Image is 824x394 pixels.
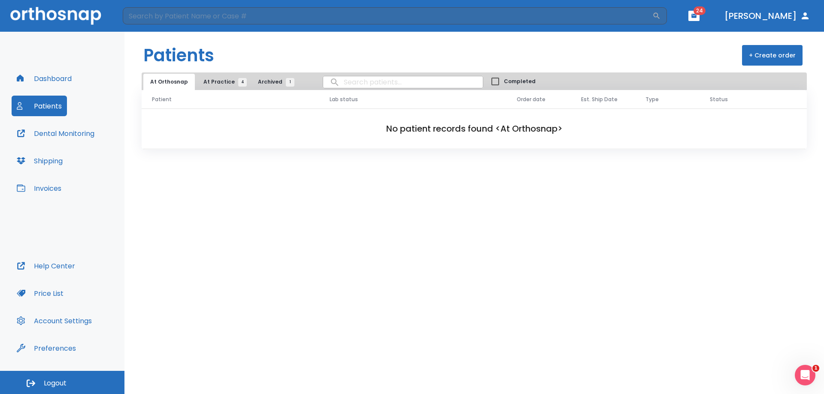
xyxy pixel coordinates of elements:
button: Preferences [12,338,81,358]
iframe: Intercom live chat [795,365,815,385]
button: + Create order [742,45,803,66]
button: Help Center [12,256,80,276]
div: Tooltip anchor [74,344,82,352]
span: Est. Ship Date [581,96,618,103]
span: Order date [517,96,545,103]
button: [PERSON_NAME] [721,8,814,24]
span: 4 [238,78,247,87]
span: 1 [286,78,294,87]
span: Completed [504,78,536,85]
img: Orthosnap [10,7,101,24]
button: Patients [12,96,67,116]
span: 1 [812,365,819,372]
div: tabs [143,74,299,90]
button: At Orthosnap [143,74,195,90]
span: Status [710,96,728,103]
span: Logout [44,379,67,388]
h2: No patient records found <At Orthosnap> [155,122,793,135]
input: Search by Patient Name or Case # [123,7,652,24]
button: Price List [12,283,69,304]
span: 24 [694,6,706,15]
span: Patient [152,96,172,103]
span: Type [645,96,659,103]
span: At Practice [203,78,242,86]
span: Lab status [330,96,358,103]
button: Dental Monitoring [12,123,100,144]
button: Dashboard [12,68,77,89]
input: search [323,74,483,90]
button: Invoices [12,178,67,199]
button: Account Settings [12,310,97,331]
span: Archived [258,78,290,86]
h1: Patients [143,42,214,68]
button: Shipping [12,150,68,171]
